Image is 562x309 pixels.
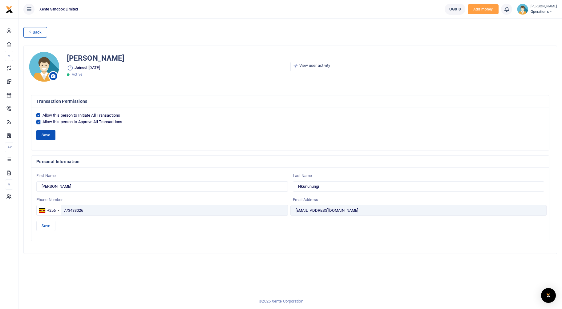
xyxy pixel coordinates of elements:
[36,158,544,165] h4: Personal Information
[468,4,499,14] li: Toup your wallet
[37,205,61,215] div: Uganda: +256
[23,27,47,38] a: Back
[517,4,528,15] img: profile-user
[36,197,63,203] label: Phone Number
[449,6,461,12] span: UGX 0
[468,4,499,14] span: Add money
[36,221,55,231] button: Save
[42,112,120,118] label: Allow this person to Initiate All Transactions
[290,205,547,215] input: Email
[72,72,82,77] span: Active
[6,6,13,13] img: logo-small
[517,4,557,15] a: profile-user [PERSON_NAME] Operations
[6,7,13,11] a: logo-small logo-large logo-large
[531,4,557,9] small: [PERSON_NAME]
[36,130,55,140] button: Save
[293,62,330,69] a: View user activity
[293,173,312,179] label: Last Name
[42,119,123,125] label: Allow this person to Approve All Transactions
[67,51,124,83] div: : [DATE]
[37,6,80,12] span: Xente Sandbox Limited
[290,197,547,203] label: Email Address
[36,98,544,105] h4: Transaction Permissions
[47,207,56,214] div: +256
[67,54,124,63] h5: [PERSON_NAME]
[531,9,557,14] span: Operations
[5,142,13,152] li: Ac
[5,51,13,61] li: M
[75,66,87,70] b: Joined
[468,6,499,11] a: Add money
[541,288,556,303] div: Open Intercom Messenger
[5,179,13,190] li: M
[442,4,468,15] li: Wallet ballance
[36,173,56,179] label: First Name
[445,4,465,15] a: UGX 0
